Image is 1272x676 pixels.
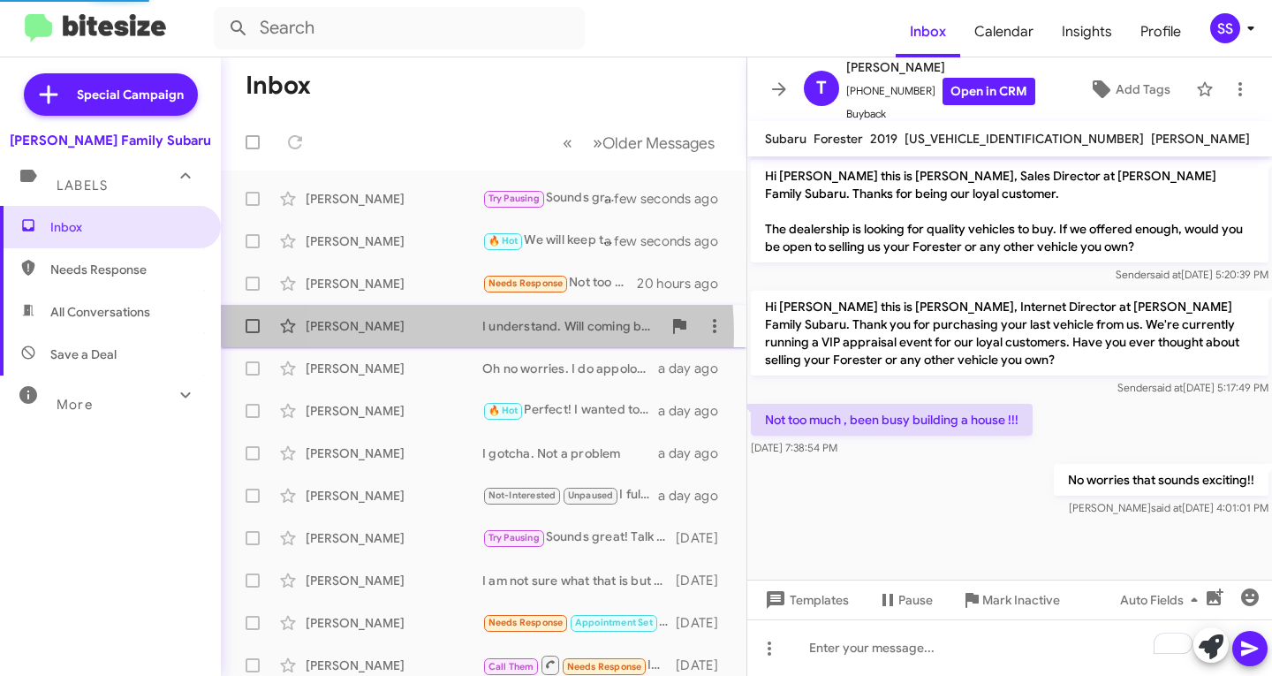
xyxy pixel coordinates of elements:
[582,125,725,161] button: Next
[676,529,732,547] div: [DATE]
[626,190,732,208] div: a few seconds ago
[761,584,849,616] span: Templates
[50,261,201,278] span: Needs Response
[658,444,732,462] div: a day ago
[482,188,626,209] div: Sounds great! See you then!
[488,277,564,289] span: Needs Response
[488,532,540,543] span: Try Pausing
[1048,6,1126,57] a: Insights
[1070,73,1187,105] button: Add Tags
[482,528,676,548] div: Sounds great! Talk to you then!
[482,444,658,462] div: I gotcha. Not a problem
[751,441,837,454] span: [DATE] 7:38:54 PM
[488,661,534,672] span: Call Them
[1151,131,1250,147] span: [PERSON_NAME]
[77,86,184,103] span: Special Campaign
[1210,13,1240,43] div: SS
[563,132,572,154] span: «
[306,529,482,547] div: [PERSON_NAME]
[676,657,732,674] div: [DATE]
[306,360,482,377] div: [PERSON_NAME]
[751,291,1268,376] p: Hi [PERSON_NAME] this is [PERSON_NAME], Internet Director at [PERSON_NAME] Family Subaru. Thank y...
[482,231,626,251] div: We will keep them in our prayers!
[870,131,897,147] span: 2019
[246,72,311,100] h1: Inbox
[482,400,658,421] div: Perfect! I wanted to see what day would work for you to come back in so we can finalize a deal fo...
[553,125,725,161] nav: Page navigation example
[482,612,676,633] div: Not going to reschedule at this point. Thank you for reaching out
[1150,268,1181,281] span: said at
[57,397,93,413] span: More
[602,133,715,153] span: Older Messages
[488,617,564,628] span: Needs Response
[896,6,960,57] a: Inbox
[658,402,732,420] div: a day ago
[751,160,1268,262] p: Hi [PERSON_NAME] this is [PERSON_NAME], Sales Director at [PERSON_NAME] Family Subaru. Thanks for...
[488,235,519,247] span: 🔥 Hot
[57,178,108,194] span: Labels
[898,584,933,616] span: Pause
[1120,584,1205,616] span: Auto Fields
[1116,73,1170,105] span: Add Tags
[1151,501,1182,514] span: said at
[747,619,1272,676] div: To enrich screen reader interactions, please activate Accessibility in Grammarly extension settings
[1152,381,1183,394] span: said at
[482,360,658,377] div: Oh no worries. I do appologize. For sure! Let me see what we have!
[947,584,1074,616] button: Mark Inactive
[626,232,732,250] div: a few seconds ago
[960,6,1048,57] a: Calendar
[482,572,676,589] div: I am not sure what that is but we would love to asssit you!
[1117,381,1268,394] span: Sender [DATE] 5:17:49 PM
[306,657,482,674] div: [PERSON_NAME]
[1069,501,1268,514] span: [PERSON_NAME] [DATE] 4:01:01 PM
[982,584,1060,616] span: Mark Inactive
[1054,464,1268,496] p: No worries that sounds exciting!!
[658,487,732,505] div: a day ago
[765,131,806,147] span: Subaru
[488,193,540,204] span: Try Pausing
[306,572,482,589] div: [PERSON_NAME]
[306,317,482,335] div: [PERSON_NAME]
[10,132,211,149] div: [PERSON_NAME] Family Subaru
[50,303,150,321] span: All Conversations
[306,275,482,292] div: [PERSON_NAME]
[863,584,947,616] button: Pause
[482,485,658,505] div: I fully understand. I hope you feel better!
[751,404,1033,436] p: Not too much , been busy building a house !!!
[943,78,1035,105] a: Open in CRM
[306,487,482,505] div: [PERSON_NAME]
[747,584,863,616] button: Templates
[306,614,482,632] div: [PERSON_NAME]
[482,654,676,676] div: Inbound Call
[846,57,1035,78] span: [PERSON_NAME]
[306,402,482,420] div: [PERSON_NAME]
[552,125,583,161] button: Previous
[1126,6,1195,57] a: Profile
[676,614,732,632] div: [DATE]
[568,490,614,501] span: Unpaused
[306,190,482,208] div: [PERSON_NAME]
[593,132,602,154] span: »
[575,617,653,628] span: Appointment Set
[482,273,637,293] div: Not too much , been busy building a house !!!
[306,232,482,250] div: [PERSON_NAME]
[1195,13,1253,43] button: SS
[1106,584,1219,616] button: Auto Fields
[676,572,732,589] div: [DATE]
[846,105,1035,123] span: Buyback
[50,346,117,363] span: Save a Deal
[905,131,1144,147] span: [US_VEHICLE_IDENTIFICATION_NUMBER]
[846,78,1035,105] span: [PHONE_NUMBER]
[488,405,519,416] span: 🔥 Hot
[567,661,642,672] span: Needs Response
[814,131,863,147] span: Forester
[637,275,732,292] div: 20 hours ago
[658,360,732,377] div: a day ago
[306,444,482,462] div: [PERSON_NAME]
[24,73,198,116] a: Special Campaign
[50,218,201,236] span: Inbox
